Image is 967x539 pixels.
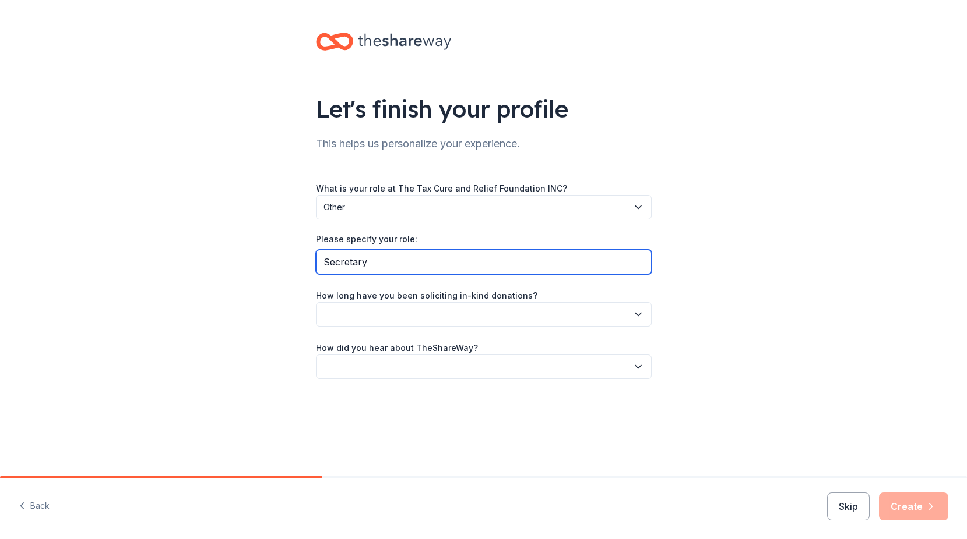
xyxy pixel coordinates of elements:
label: How long have you been soliciting in-kind donations? [316,290,537,302]
label: How did you hear about TheShareWay? [316,342,478,354]
div: This helps us personalize your experience. [316,134,652,153]
label: What is your role at The Tax Cure and Relief Foundation INC? [316,183,567,194]
span: Other [323,200,628,214]
label: Please specify your role: [316,233,417,245]
div: Let's finish your profile [316,93,652,125]
button: Back [19,494,50,519]
button: Skip [827,492,870,520]
button: Other [316,195,652,219]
